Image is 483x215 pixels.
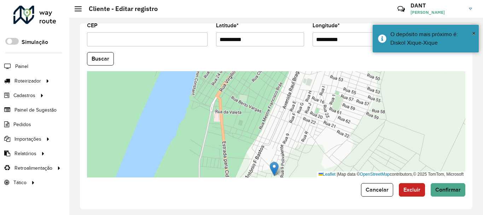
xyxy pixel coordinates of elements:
[313,21,340,30] label: Longitude
[472,28,476,39] button: Close
[399,183,425,197] button: Excluir
[216,21,239,30] label: Latitude
[317,171,465,177] div: Map data © contributors,© 2025 TomTom, Microsoft
[360,172,390,177] a: OpenStreetMap
[13,92,35,99] span: Cadastros
[411,2,464,9] h3: DANT
[14,77,41,85] span: Roteirizador
[270,162,279,176] img: Marker
[14,106,57,114] span: Painel de Sugestão
[361,183,393,197] button: Cancelar
[366,187,389,193] span: Cancelar
[14,150,36,157] span: Relatórios
[22,38,48,46] label: Simulação
[319,172,336,177] a: Leaflet
[13,179,27,186] span: Tático
[87,21,98,30] label: CEP
[435,187,461,193] span: Confirmar
[14,135,41,143] span: Importações
[411,9,464,16] span: [PERSON_NAME]
[82,5,158,13] h2: Cliente - Editar registro
[13,121,31,128] span: Pedidos
[403,187,420,193] span: Excluir
[431,183,465,197] button: Confirmar
[394,1,409,17] a: Contato Rápido
[390,30,473,47] div: O depósito mais próximo é: Diskol Xique-Xique
[14,164,52,172] span: Retroalimentação
[87,52,114,66] button: Buscar
[15,63,28,70] span: Painel
[472,29,476,37] span: ×
[337,172,338,177] span: |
